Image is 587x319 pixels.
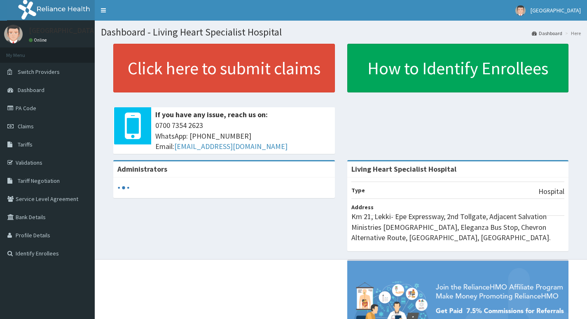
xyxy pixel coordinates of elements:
strong: Living Heart Specialist Hospital [351,164,456,174]
a: Dashboard [532,30,562,37]
b: Administrators [117,164,167,174]
span: 0700 7354 2623 WhatsApp: [PHONE_NUMBER] Email: [155,120,331,152]
span: Tariffs [18,141,33,148]
span: Dashboard [18,86,44,94]
li: Here [563,30,581,37]
p: Hospital [538,186,564,197]
b: Type [351,187,365,194]
span: Switch Providers [18,68,60,76]
p: Km 21, Lekki- Epe Expressway, 2nd Tollgate, Adjacent Salvation Ministries [DEMOGRAPHIC_DATA], Ele... [351,211,565,243]
b: Address [351,203,374,211]
a: Click here to submit claims [113,44,335,92]
b: If you have any issue, reach us on: [155,110,268,119]
img: User Image [4,25,23,43]
p: [GEOGRAPHIC_DATA] [29,27,97,34]
h1: Dashboard - Living Heart Specialist Hospital [101,27,581,38]
span: Claims [18,123,34,130]
img: User Image [515,5,526,16]
span: [GEOGRAPHIC_DATA] [531,7,581,14]
a: Online [29,37,49,43]
span: Tariff Negotiation [18,177,60,184]
a: How to Identify Enrollees [347,44,569,92]
svg: audio-loading [117,182,130,194]
a: [EMAIL_ADDRESS][DOMAIN_NAME] [174,142,288,151]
